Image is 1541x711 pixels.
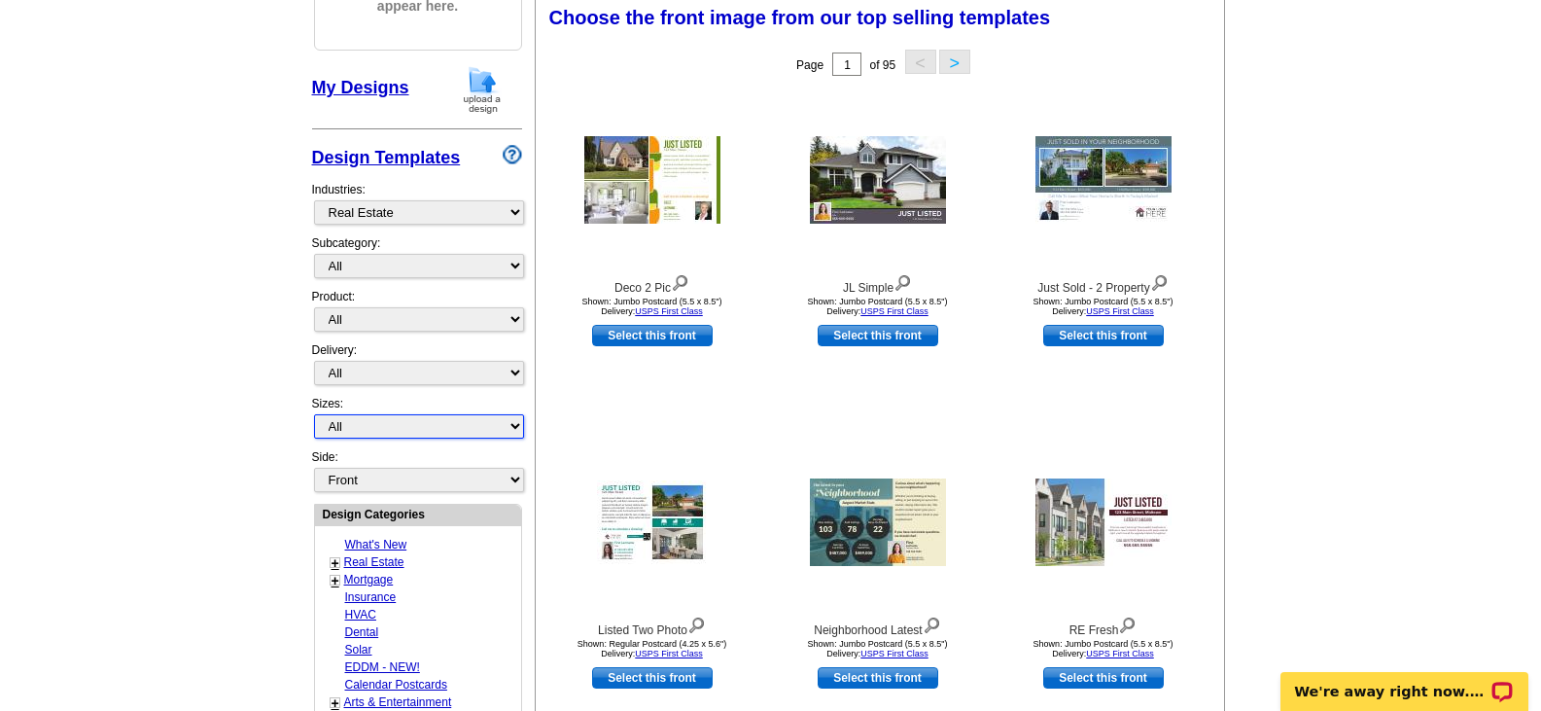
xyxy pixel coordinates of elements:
[312,395,522,448] div: Sizes:
[1035,479,1172,566] img: RE Fresh
[1118,613,1137,634] img: view design details
[796,58,823,72] span: Page
[345,608,376,622] a: HVAC
[332,695,339,711] a: +
[312,148,461,167] a: Design Templates
[635,649,703,658] a: USPS First Class
[1043,325,1164,346] a: use this design
[345,538,407,551] a: What's New
[1043,667,1164,689] a: use this design
[997,639,1210,658] div: Shown: Jumbo Postcard (5.5 x 8.5") Delivery:
[1086,306,1154,316] a: USPS First Class
[893,270,912,292] img: view design details
[597,480,708,564] img: Listed Two Photo
[635,306,703,316] a: USPS First Class
[549,7,1051,28] span: Choose the front image from our top selling templates
[997,613,1210,639] div: RE Fresh
[1268,650,1541,711] iframe: LiveChat chat widget
[312,341,522,395] div: Delivery:
[312,78,409,97] a: My Designs
[810,136,946,224] img: JL Simple
[818,667,938,689] a: use this design
[592,667,713,689] a: use this design
[332,573,339,588] a: +
[771,297,985,316] div: Shown: Jumbo Postcard (5.5 x 8.5") Delivery:
[332,555,339,571] a: +
[344,573,394,587] a: Mortgage
[545,639,759,658] div: Shown: Regular Postcard (4.25 x 5.6") Delivery:
[315,505,521,523] div: Design Categories
[687,613,706,634] img: view design details
[923,613,941,634] img: view design details
[503,145,522,164] img: design-wizard-help-icon.png
[1086,649,1154,658] a: USPS First Class
[312,288,522,341] div: Product:
[312,234,522,288] div: Subcategory:
[545,270,759,297] div: Deco 2 Pic
[584,136,720,224] img: Deco 2 Pic
[771,270,985,297] div: JL Simple
[457,65,508,115] img: upload-design
[344,555,404,569] a: Real Estate
[345,660,420,674] a: EDDM - NEW!
[545,297,759,316] div: Shown: Jumbo Postcard (5.5 x 8.5") Delivery:
[592,325,713,346] a: use this design
[818,325,938,346] a: use this design
[939,50,970,74] button: >
[810,479,946,566] img: Neighborhood Latest
[997,297,1210,316] div: Shown: Jumbo Postcard (5.5 x 8.5") Delivery:
[671,270,689,292] img: view design details
[869,58,895,72] span: of 95
[997,270,1210,297] div: Just Sold - 2 Property
[345,590,397,604] a: Insurance
[860,306,928,316] a: USPS First Class
[312,171,522,234] div: Industries:
[345,678,447,692] a: Calendar Postcards
[860,649,928,658] a: USPS First Class
[905,50,936,74] button: <
[345,643,372,657] a: Solar
[312,448,522,494] div: Side:
[545,613,759,639] div: Listed Two Photo
[1150,270,1169,292] img: view design details
[344,695,452,709] a: Arts & Entertainment
[771,639,985,658] div: Shown: Jumbo Postcard (5.5 x 8.5") Delivery:
[771,613,985,639] div: Neighborhood Latest
[345,625,379,639] a: Dental
[1035,136,1172,224] img: Just Sold - 2 Property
